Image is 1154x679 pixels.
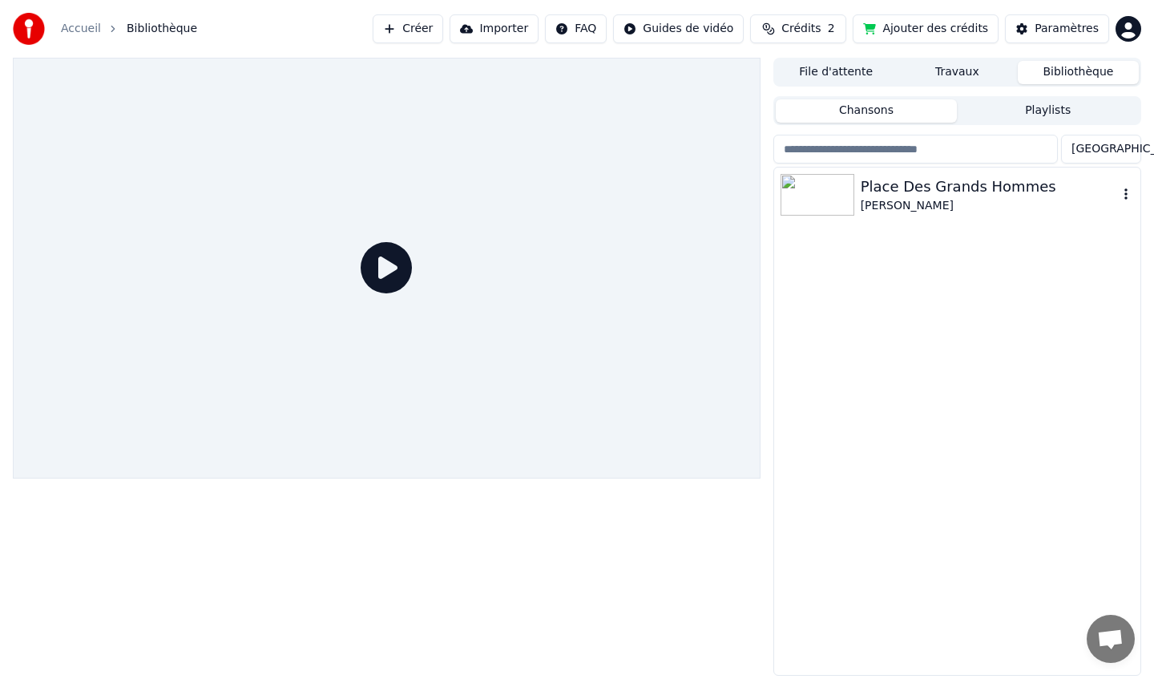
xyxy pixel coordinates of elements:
button: File d'attente [776,61,897,84]
button: Travaux [897,61,1018,84]
img: youka [13,13,45,45]
button: Chansons [776,99,958,123]
button: Crédits2 [750,14,846,43]
div: Place Des Grands Hommes [861,176,1118,198]
span: Crédits [781,21,821,37]
button: Créer [373,14,443,43]
a: Ouvrir le chat [1087,615,1135,663]
nav: breadcrumb [61,21,197,37]
span: Bibliothèque [127,21,197,37]
button: Guides de vidéo [613,14,744,43]
a: Accueil [61,21,101,37]
span: 2 [828,21,835,37]
button: FAQ [545,14,607,43]
button: Importer [450,14,539,43]
button: Paramètres [1005,14,1109,43]
button: Ajouter des crédits [853,14,999,43]
div: Paramètres [1035,21,1099,37]
button: Bibliothèque [1018,61,1139,84]
button: Playlists [957,99,1139,123]
div: [PERSON_NAME] [861,198,1118,214]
